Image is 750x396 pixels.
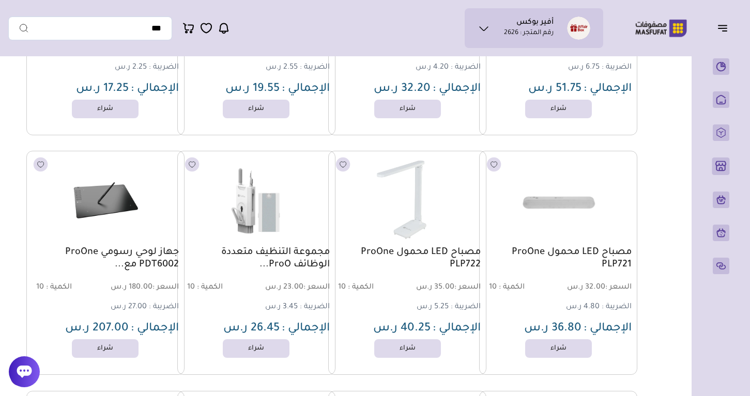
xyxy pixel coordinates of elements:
span: 6.75 ر.س [568,64,600,72]
img: 2025-04-08-67f54da0bf530.png [327,152,487,248]
img: ماجد العنزي [567,17,590,40]
span: الإجمالي : [584,323,632,335]
span: الضريبة : [451,303,481,311]
a: جهاز لوحي رسومي ProOne PDT6002 مع... [32,246,179,271]
span: السعر : [605,283,632,292]
a: شراء [374,339,441,358]
span: السعر : [303,283,330,292]
span: الضريبة : [149,64,179,72]
span: 207.00 ر.س [65,323,129,335]
span: 10 [489,283,497,292]
a: شراء [525,100,592,118]
span: 2.55 ر.س [266,64,298,72]
img: 2025-04-08-67f54d9f3788e.png [33,156,178,243]
span: 10 [36,283,44,292]
span: الكمية : [499,283,525,292]
span: الضريبة : [300,303,330,311]
span: 27.00 ر.س [111,303,147,311]
span: 23.00 ر.س [257,283,330,293]
span: 10 [187,283,195,292]
span: 4.80 ر.س [566,303,600,311]
span: 2.25 ر.س [115,64,147,72]
span: الإجمالي : [433,323,481,335]
span: السعر : [454,283,481,292]
span: 26.45 ر.س [223,323,280,335]
span: 36.80 ر.س [524,323,581,335]
img: 2025-04-08-67f54da074b9b.png [485,156,631,243]
a: مصباح LED محمول ProOne PLP721 [485,246,632,271]
a: شراء [223,100,289,118]
img: Logo [628,18,694,38]
span: الضريبة : [602,64,632,72]
span: الكمية : [46,283,72,292]
a: شراء [525,339,592,358]
span: الكمية : [348,283,374,292]
span: الضريبة : [602,303,632,311]
a: شراء [223,339,289,358]
span: الإجمالي : [131,83,179,96]
span: 3.45 ر.س [265,303,298,311]
a: مصباح LED محمول ProOne PLP722 [334,246,481,271]
span: الكمية : [197,283,223,292]
span: 35.00 ر.س [408,283,481,293]
h1: أفير بوكس [516,18,554,28]
span: 19.55 ر.س [225,83,280,96]
span: السعر : [152,283,179,292]
span: 32.00 ر.س [559,283,632,293]
span: الإجمالي : [433,83,481,96]
span: الإجمالي : [282,323,330,335]
a: شراء [72,100,139,118]
span: 51.75 ر.س [528,83,581,96]
a: شراء [72,339,139,358]
span: الإجمالي : [584,83,632,96]
a: شراء [374,100,441,118]
span: الضريبة : [149,303,179,311]
span: 40.25 ر.س [373,323,431,335]
span: 180.00 ر.س [106,283,179,293]
p: رقم المتجر : 2626 [504,28,554,39]
span: الضريبة : [300,64,330,72]
a: مجموعة التنظيف متعددة الوظائف ProO... [183,246,330,271]
span: 4.20 ر.س [416,64,449,72]
span: الضريبة : [451,64,481,72]
span: الإجمالي : [282,83,330,96]
span: 5.25 ر.س [417,303,449,311]
span: 10 [338,283,346,292]
span: 32.20 ر.س [374,83,431,96]
img: 2025-04-08-67f54d9fd308c.png [183,156,329,243]
span: 17.25 ر.س [76,83,129,96]
span: الإجمالي : [131,323,179,335]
